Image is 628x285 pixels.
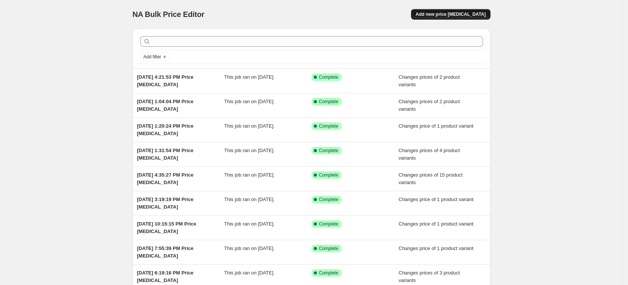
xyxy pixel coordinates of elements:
[137,270,194,283] span: [DATE] 6:19:16 PM Price [MEDICAL_DATA]
[319,99,338,105] span: Complete
[399,270,460,283] span: Changes prices of 3 product variants
[137,197,194,210] span: [DATE] 3:19:19 PM Price [MEDICAL_DATA]
[224,270,275,276] span: This job ran on [DATE].
[224,172,275,178] span: This job ran on [DATE].
[224,123,275,129] span: This job ran on [DATE].
[319,270,338,276] span: Complete
[140,52,170,61] button: Add filter
[137,99,194,112] span: [DATE] 1:04:04 PM Price [MEDICAL_DATA]
[399,172,463,185] span: Changes prices of 15 product variants
[224,221,275,227] span: This job ran on [DATE].
[224,148,275,153] span: This job ran on [DATE].
[224,197,275,202] span: This job ran on [DATE].
[411,9,490,20] button: Add new price [MEDICAL_DATA]
[319,123,338,129] span: Complete
[319,197,338,203] span: Complete
[137,245,194,259] span: [DATE] 7:55:39 PM Price [MEDICAL_DATA]
[137,74,194,87] span: [DATE] 4:21:53 PM Price [MEDICAL_DATA]
[399,148,460,161] span: Changes prices of 4 product variants
[399,99,460,112] span: Changes prices of 2 product variants
[144,54,161,60] span: Add filter
[399,197,474,202] span: Changes price of 1 product variant
[399,74,460,87] span: Changes prices of 2 product variants
[319,172,338,178] span: Complete
[319,221,338,227] span: Complete
[319,74,338,80] span: Complete
[319,148,338,154] span: Complete
[319,245,338,251] span: Complete
[224,99,275,104] span: This job ran on [DATE].
[224,245,275,251] span: This job ran on [DATE].
[137,123,194,136] span: [DATE] 1:20:24 PM Price [MEDICAL_DATA]
[224,74,275,80] span: This job ran on [DATE].
[137,172,194,185] span: [DATE] 4:35:27 PM Price [MEDICAL_DATA]
[399,221,474,227] span: Changes price of 1 product variant
[416,11,486,17] span: Add new price [MEDICAL_DATA]
[399,123,474,129] span: Changes price of 1 product variant
[133,10,205,18] span: NA Bulk Price Editor
[399,245,474,251] span: Changes price of 1 product variant
[137,148,194,161] span: [DATE] 1:31:54 PM Price [MEDICAL_DATA]
[137,221,196,234] span: [DATE] 10:15:15 PM Price [MEDICAL_DATA]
